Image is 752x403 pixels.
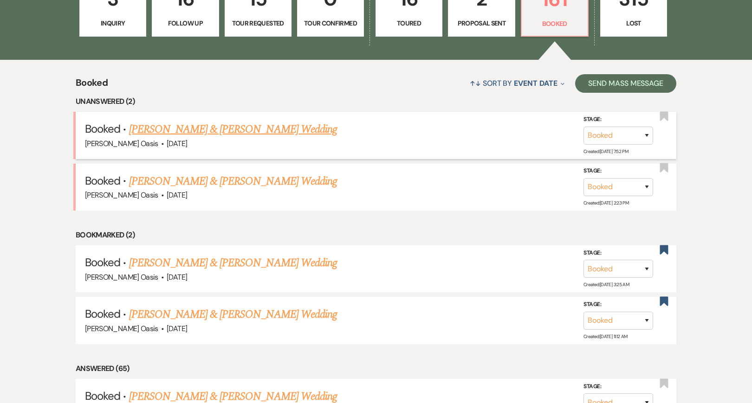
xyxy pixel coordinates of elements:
[129,173,337,190] a: [PERSON_NAME] & [PERSON_NAME] Wedding
[583,382,653,392] label: Stage:
[583,333,627,339] span: Created: [DATE] 11:12 AM
[85,190,158,200] span: [PERSON_NAME] Oasis
[583,300,653,310] label: Stage:
[231,18,285,28] p: Tour Requested
[129,306,337,323] a: [PERSON_NAME] & [PERSON_NAME] Wedding
[382,18,436,28] p: Toured
[583,148,628,154] span: Created: [DATE] 7:52 PM
[85,389,120,403] span: Booked
[129,255,337,271] a: [PERSON_NAME] & [PERSON_NAME] Wedding
[470,78,481,88] span: ↑↓
[85,272,158,282] span: [PERSON_NAME] Oasis
[76,229,676,241] li: Bookmarked (2)
[167,272,187,282] span: [DATE]
[167,324,187,333] span: [DATE]
[527,19,582,29] p: Booked
[85,324,158,333] span: [PERSON_NAME] Oasis
[606,18,661,28] p: Lost
[583,166,653,176] label: Stage:
[85,255,120,269] span: Booked
[76,363,676,375] li: Answered (65)
[76,96,676,108] li: Unanswered (2)
[85,307,120,321] span: Booked
[303,18,358,28] p: Tour Confirmed
[583,248,653,258] label: Stage:
[85,139,158,148] span: [PERSON_NAME] Oasis
[76,76,108,96] span: Booked
[454,18,509,28] p: Proposal Sent
[583,281,629,288] span: Created: [DATE] 3:25 AM
[129,121,337,138] a: [PERSON_NAME] & [PERSON_NAME] Wedding
[514,78,557,88] span: Event Date
[466,71,568,96] button: Sort By Event Date
[583,115,653,125] label: Stage:
[167,139,187,148] span: [DATE]
[158,18,213,28] p: Follow Up
[85,18,140,28] p: Inquiry
[583,200,629,206] span: Created: [DATE] 2:23 PM
[85,173,120,188] span: Booked
[575,74,676,93] button: Send Mass Message
[85,122,120,136] span: Booked
[167,190,187,200] span: [DATE]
